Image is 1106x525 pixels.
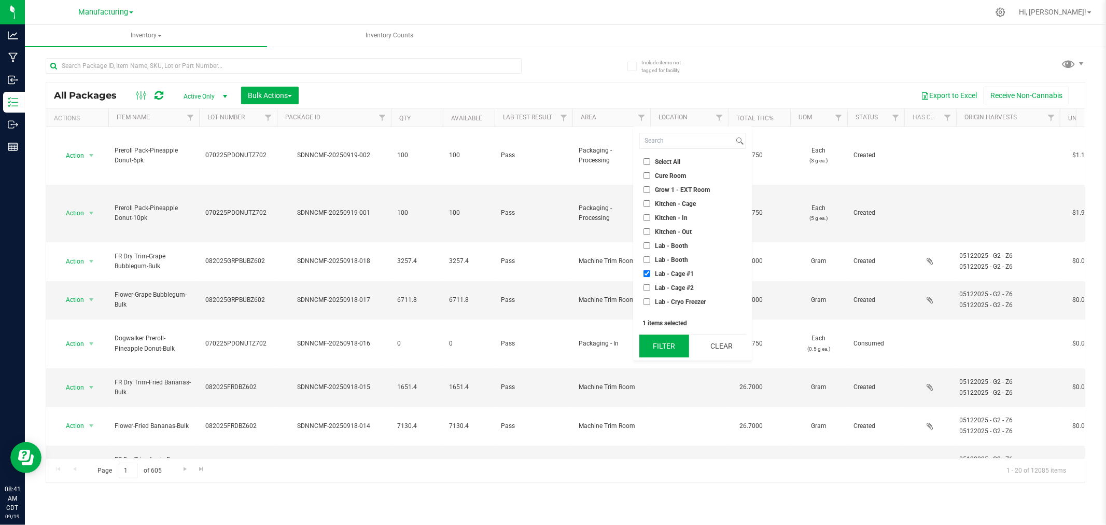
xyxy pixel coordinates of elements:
[796,295,841,305] span: Gram
[643,200,650,207] input: Kitchen - Cage
[205,295,271,305] span: 082025GRPBUBZ602
[397,150,437,160] span: 100
[994,7,1007,17] div: Manage settings
[960,300,1057,310] div: Value 2: 05122025 - G2 - Z6
[85,380,98,395] span: select
[501,256,566,266] span: Pass
[397,208,437,218] span: 100
[241,87,299,104] button: Bulk Actions
[501,339,566,349] span: Pass
[399,115,411,122] a: Qty
[960,251,1057,261] div: Value 1: 05122025 - G2 - Z6
[205,150,271,160] span: 070225PDONUTZ702
[8,52,18,63] inline-svg: Manufacturing
[10,442,41,473] iframe: Resource center
[397,256,437,266] span: 3257.4
[830,109,847,127] a: Filter
[57,337,85,351] span: Action
[734,380,768,395] span: 26.7000
[643,270,650,277] input: Lab - Cage #1
[655,243,688,249] span: Lab - Booth
[115,334,193,353] span: Dogwalker Preroll-Pineapple Donut-Bulk
[655,215,688,221] span: Kitchen - In
[5,513,20,520] p: 09/19
[998,463,1074,478] span: 1 - 20 of 12085 items
[205,208,271,218] span: 070225PDONUTZ702
[643,256,650,263] input: Lab - Booth
[57,254,85,269] span: Action
[796,203,841,223] span: Each
[57,148,85,163] span: Action
[397,421,437,431] span: 7130.4
[853,208,898,218] span: Created
[177,463,192,477] a: Go to the next page
[501,295,566,305] span: Pass
[275,421,393,431] div: SDNNCMF-20250918-014
[115,290,193,310] span: Flower-Grape Bubblegum-Bulk
[397,339,437,349] span: 0
[449,208,488,218] span: 100
[853,421,898,431] span: Created
[1043,109,1060,127] a: Filter
[579,203,644,223] span: Packaging - Processing
[8,30,18,40] inline-svg: Analytics
[275,150,393,160] div: SDNNCMF-20250919-002
[57,293,85,307] span: Action
[643,298,650,305] input: Lab - Cryo Freezer
[501,421,566,431] span: Pass
[115,378,193,397] span: FR Dry Trim-Fried Bananas-Bulk
[853,382,898,392] span: Created
[275,382,393,392] div: SDNNCMF-20250918-015
[352,31,427,40] span: Inventory Counts
[853,150,898,160] span: Created
[796,344,841,354] p: (0.5 g ea.)
[964,114,1017,121] a: Origin Harvests
[89,463,171,479] span: Page of 605
[275,295,393,305] div: SDNNCMF-20250918-017
[54,90,127,101] span: All Packages
[960,388,1057,398] div: Value 2: 05122025 - G2 - Z6
[887,109,904,127] a: Filter
[960,377,1057,387] div: Value 1: 05122025 - G2 - Z6
[555,109,572,127] a: Filter
[579,295,644,305] span: Machine Trim Room
[115,203,193,223] span: Preroll Pack-Pineapple Donut-10pk
[643,214,650,221] input: Kitchen - In
[711,109,728,127] a: Filter
[960,454,1057,464] div: Value 1: 05122025 - G2 - Z6
[5,485,20,513] p: 08:41 AM CDT
[642,320,743,327] div: 1 items selected
[501,208,566,218] span: Pass
[1068,115,1099,122] a: Unit Cost
[579,146,644,165] span: Packaging - Processing
[734,457,768,472] span: 18.7000
[856,114,878,121] a: Status
[85,206,98,220] span: select
[501,150,566,160] span: Pass
[182,109,199,127] a: Filter
[579,382,644,392] span: Machine Trim Room
[655,285,694,291] span: Lab - Cage #2
[581,114,596,121] a: Area
[374,109,391,127] a: Filter
[25,25,267,47] a: Inventory
[853,256,898,266] span: Created
[449,295,488,305] span: 6711.8
[451,115,482,122] a: Available
[655,201,696,207] span: Kitchen - Cage
[46,58,522,74] input: Search Package ID, Item Name, SKU, Lot or Part Number...
[696,335,746,357] button: Clear
[85,254,98,269] span: select
[639,335,689,357] button: Filter
[655,299,706,305] span: Lab - Cryo Freezer
[579,339,644,349] span: Packaging - In
[1019,8,1086,16] span: Hi, [PERSON_NAME]!
[796,382,841,392] span: Gram
[85,293,98,307] span: select
[939,109,956,127] a: Filter
[449,382,488,392] span: 1651.4
[449,421,488,431] span: 7130.4
[796,421,841,431] span: Gram
[449,339,488,349] span: 0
